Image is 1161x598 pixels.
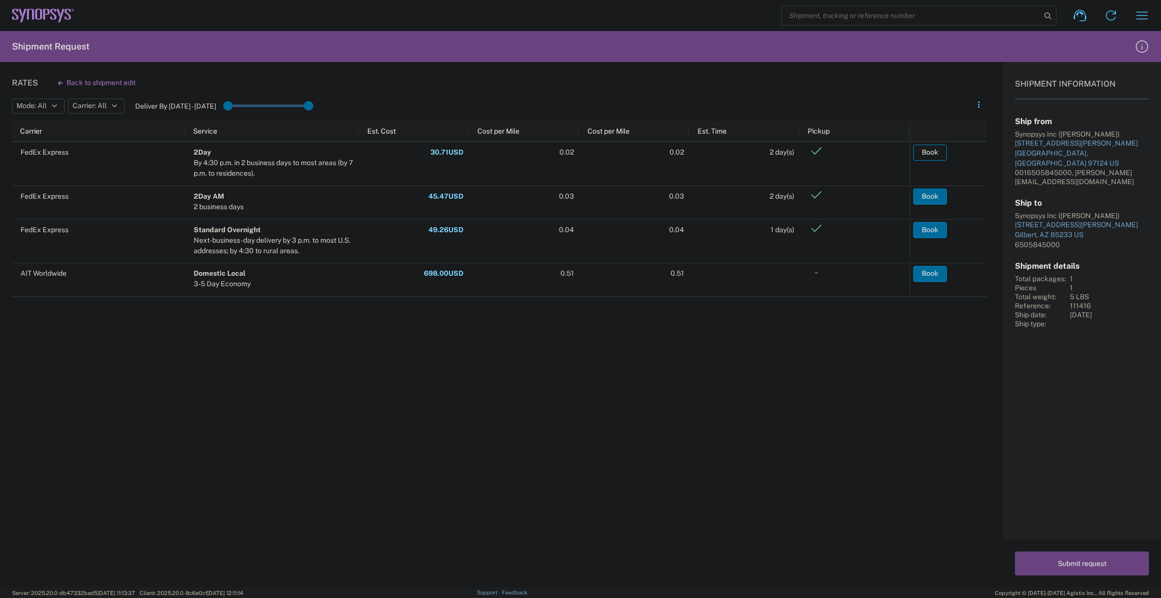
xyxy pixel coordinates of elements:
div: Ship date: [1015,310,1066,319]
strong: 49.26 USD [428,225,463,235]
div: Synopsys Inc ([PERSON_NAME]) [1015,130,1149,139]
b: Standard Overnight [194,226,261,234]
span: 0.51 [560,269,574,277]
span: Mode: All [17,101,47,111]
label: Deliver By [DATE] - [DATE] [135,102,216,111]
span: Carrier: All [73,101,107,111]
span: Service [193,127,217,135]
span: [DATE] 11:13:37 [98,590,135,596]
span: Est. Cost [367,127,396,135]
div: 1 [1070,274,1149,283]
strong: 45.47 USD [428,192,463,201]
div: 111416 [1070,301,1149,310]
span: FedEx Express [21,148,69,156]
a: [STREET_ADDRESS][PERSON_NAME][GEOGRAPHIC_DATA], [GEOGRAPHIC_DATA] 97124 US [1015,139,1149,168]
div: 1 [1070,283,1149,292]
div: Pieces [1015,283,1066,292]
div: 3-5 Day Economy [194,279,251,289]
div: 6505845000 [1015,240,1149,249]
h2: Ship from [1015,117,1149,126]
a: Feedback [502,589,527,595]
div: Total packages: [1015,274,1066,283]
button: Submit request [1015,551,1149,575]
span: Cost per Mile [477,127,519,135]
span: Pickup [808,127,830,135]
button: Book [913,222,947,238]
div: 5 LBS [1070,292,1149,301]
span: 0.02 [670,148,684,156]
span: 0.03 [559,192,574,200]
div: 0016505845000, [PERSON_NAME][EMAIL_ADDRESS][DOMAIN_NAME] [1015,168,1149,186]
span: Copyright © [DATE]-[DATE] Agistix Inc., All Rights Reserved [995,588,1149,597]
span: 0.04 [669,226,684,234]
strong: 30.71 USD [430,148,463,157]
button: Book [913,188,947,204]
button: Back to shipment edit [50,74,144,92]
button: Book [913,145,947,161]
span: Server: 2025.20.0-db47332bad5 [12,590,135,596]
div: Synopsys Inc ([PERSON_NAME]) [1015,211,1149,220]
span: 1 day(s) [771,226,794,234]
button: 30.71USD [430,145,464,161]
button: Carrier: All [68,99,125,114]
div: 2 business days [194,202,244,212]
span: 0.03 [669,192,684,200]
div: [STREET_ADDRESS][PERSON_NAME] [1015,220,1149,230]
div: [GEOGRAPHIC_DATA], [GEOGRAPHIC_DATA] 97124 US [1015,149,1149,168]
input: Shipment, tracking or reference number [782,6,1041,25]
a: Support [477,589,502,595]
button: Mode: All [12,99,65,114]
div: Next-business-day delivery by 3 p.m. to most U.S. addresses; by 4:30 to rural areas. [194,235,354,256]
span: 2 day(s) [770,148,794,156]
button: 698.00USD [423,266,464,282]
span: 2 day(s) [770,192,794,200]
h1: Shipment Information [1015,79,1149,100]
h2: Ship to [1015,198,1149,208]
strong: 698.00 USD [424,269,463,278]
b: 2Day [194,148,211,156]
b: Domestic Local [194,269,246,277]
span: FedEx Express [21,192,69,200]
a: [STREET_ADDRESS][PERSON_NAME]Gilbert, AZ 85233 US [1015,220,1149,240]
h2: Shipment details [1015,261,1149,271]
div: [STREET_ADDRESS][PERSON_NAME] [1015,139,1149,149]
span: 0.02 [559,148,574,156]
button: Book [913,266,947,282]
b: 2Day AM [194,192,224,200]
button: 45.47USD [428,188,464,204]
div: Reference: [1015,301,1066,310]
div: Total weight: [1015,292,1066,301]
div: By 4:30 p.m. in 2 business days to most areas (by 7 p.m. to residences). [194,158,354,179]
button: 49.26USD [428,222,464,238]
span: FedEx Express [21,226,69,234]
span: Carrier [20,127,42,135]
div: Gilbert, AZ 85233 US [1015,230,1149,240]
h2: Shipment Request [12,41,90,53]
span: AIT Worldwide [21,269,67,277]
span: Cost per Mile [588,127,630,135]
span: Client: 2025.20.0-8c6e0cf [140,590,243,596]
span: [DATE] 12:11:14 [207,590,243,596]
span: 0.04 [559,226,574,234]
span: 0.51 [671,269,684,277]
span: Est. Time [698,127,727,135]
h1: Rates [12,78,38,88]
div: [DATE] [1070,310,1149,319]
div: Ship type: [1015,319,1066,328]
